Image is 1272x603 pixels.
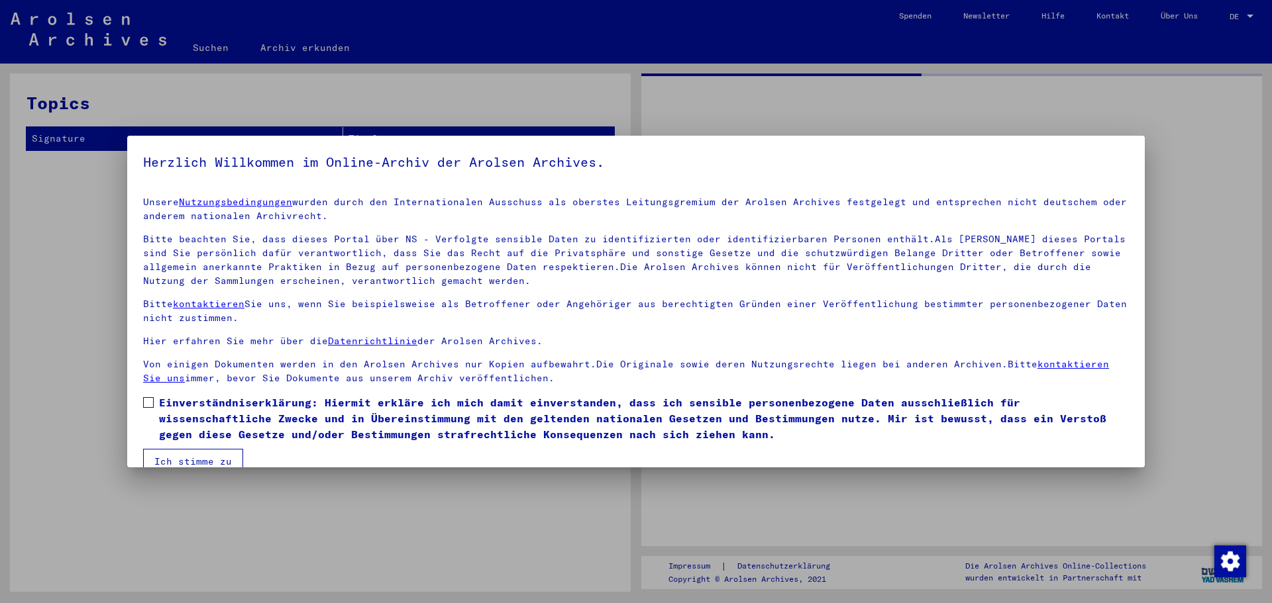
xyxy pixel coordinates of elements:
p: Von einigen Dokumenten werden in den Arolsen Archives nur Kopien aufbewahrt.Die Originale sowie d... [143,357,1129,385]
p: Bitte beachten Sie, dass dieses Portal über NS - Verfolgte sensible Daten zu identifizierten oder... [143,232,1129,288]
p: Unsere wurden durch den Internationalen Ausschuss als oberstes Leitungsgremium der Arolsen Archiv... [143,195,1129,223]
button: Ich stimme zu [143,449,243,474]
a: kontaktieren [173,298,244,310]
p: Hier erfahren Sie mehr über die der Arolsen Archives. [143,334,1129,348]
span: Einverständniserklärung: Hiermit erkläre ich mich damit einverstanden, dass ich sensible personen... [159,394,1129,442]
a: Datenrichtlinie [328,335,417,347]
a: kontaktieren Sie uns [143,358,1109,384]
p: Bitte Sie uns, wenn Sie beispielsweise als Betroffener oder Angehöriger aus berechtigten Gründen ... [143,297,1129,325]
h5: Herzlich Willkommen im Online-Archiv der Arolsen Archives. [143,152,1129,173]
img: Zustimmung ändern [1214,545,1246,577]
a: Nutzungsbedingungen [179,196,292,208]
